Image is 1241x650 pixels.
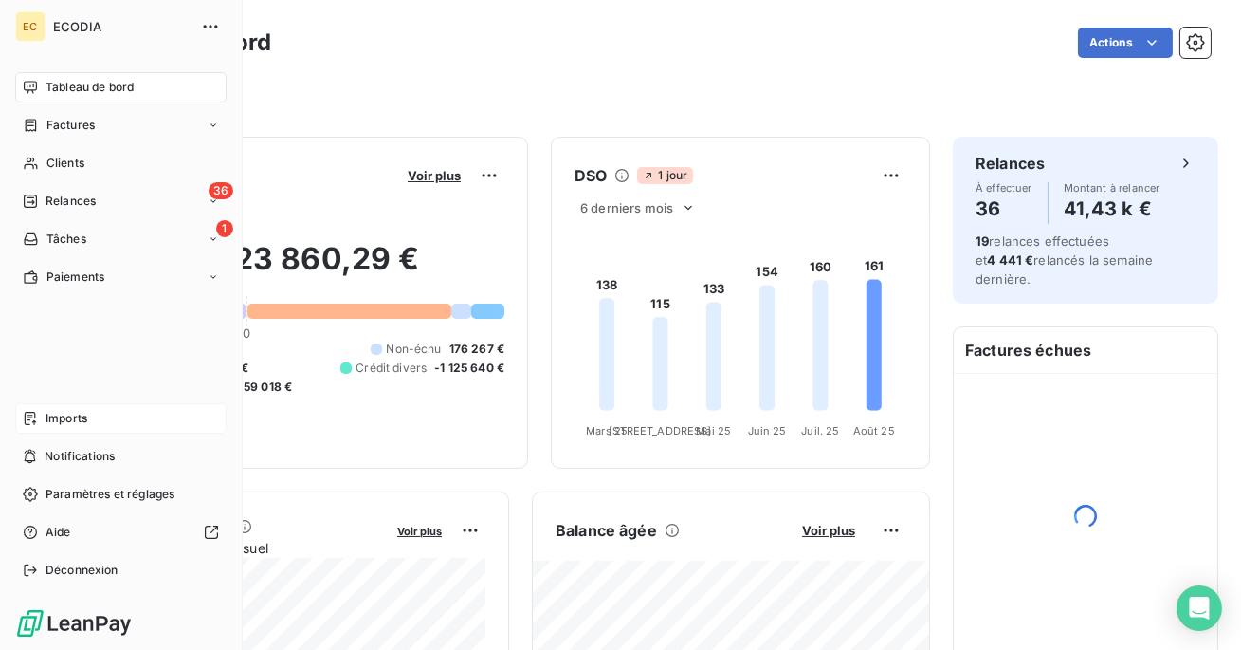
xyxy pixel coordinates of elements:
span: Chiffre d'affaires mensuel [107,538,384,558]
tspan: Mai 25 [696,424,731,437]
span: Imports [46,410,87,427]
span: Clients [46,155,84,172]
tspan: Juil. 25 [801,424,839,437]
span: Aide [46,524,71,541]
span: 0 [243,325,250,341]
a: Tableau de bord [15,72,227,102]
a: 36Relances [15,186,227,216]
span: 19 [976,233,989,249]
button: Actions [1078,28,1173,58]
span: Voir plus [397,525,442,538]
span: 6 derniers mois [580,200,673,215]
span: Notifications [45,448,115,465]
a: Paiements [15,262,227,292]
span: 1 jour [637,167,693,184]
span: Factures [46,117,95,134]
span: ECODIA [53,19,190,34]
span: 4 441 € [987,252,1033,268]
h6: Relances [976,152,1045,175]
a: Imports [15,403,227,434]
a: Factures [15,110,227,140]
h6: DSO [575,164,607,187]
span: Tâches [46,231,86,248]
span: Paramètres et réglages [46,486,174,503]
span: -1 125 640 € [434,360,504,377]
a: 1Tâches [15,224,227,254]
img: Logo LeanPay [15,608,133,639]
span: relances effectuées et relancés la semaine dernière. [976,233,1153,287]
div: EC [15,11,46,42]
span: 176 267 € [449,341,504,358]
h6: Factures échues [954,327,1217,373]
button: Voir plus [402,167,466,184]
span: 36 [209,182,233,199]
tspan: Mars 25 [586,424,628,437]
span: Non-échu [386,341,441,358]
span: Montant à relancer [1064,182,1160,194]
div: Open Intercom Messenger [1177,585,1222,631]
tspan: [STREET_ADDRESS] [609,424,711,437]
h2: 1 023 860,29 € [107,240,504,297]
span: Voir plus [408,168,461,183]
button: Voir plus [392,522,447,539]
button: Voir plus [796,522,861,539]
h4: 36 [976,194,1032,224]
span: Paiements [46,269,104,286]
span: Relances [46,193,96,210]
h4: 41,43 k € [1064,194,1160,224]
span: À effectuer [976,182,1032,194]
a: Aide [15,517,227,548]
a: Paramètres et réglages [15,479,227,510]
span: -59 018 € [238,379,292,396]
span: Déconnexion [46,562,119,579]
span: Voir plus [802,523,855,538]
tspan: Août 25 [853,424,895,437]
span: Crédit divers [356,360,427,377]
span: 1 [216,220,233,237]
h6: Balance âgée [556,519,657,542]
span: Tableau de bord [46,79,134,96]
tspan: Juin 25 [748,424,787,437]
a: Clients [15,148,227,178]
